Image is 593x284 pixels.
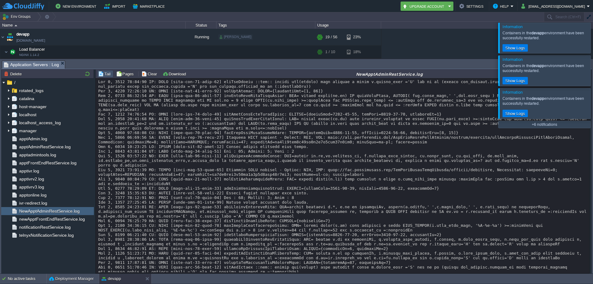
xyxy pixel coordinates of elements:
button: Show Logs [503,45,527,51]
button: Help [493,2,511,10]
a: Load BalancerNGINX 1.14.2 [19,47,46,52]
button: Clear [141,71,159,77]
button: Deployment Manager [49,276,94,282]
button: Marketplace [133,2,166,10]
a: apptonline.log [18,192,48,198]
a: ivr-redirect.log [18,200,48,206]
button: Show Logs [503,78,527,83]
button: Tail [98,71,112,77]
button: New Environment [56,2,98,10]
a: NewApptAdminRestService.log [18,208,81,214]
span: Information [503,90,523,95]
div: 19 / 56 [325,29,337,45]
div: Containers in the environment have been successfully restarted. [503,31,589,40]
img: CloudJiffy [2,2,44,10]
div: Status [186,22,216,29]
div: [PERSON_NAME] [218,34,253,40]
button: Download [162,71,188,77]
a: catalina [18,96,35,101]
div: 18% [347,46,367,58]
span: Load Balancer [19,47,46,52]
span: Information [503,24,523,29]
div: Tags [217,22,315,29]
b: devapp [532,64,544,68]
button: [EMAIL_ADDRESS][DOMAIN_NAME] [521,2,587,10]
button: Show Logs [503,111,527,116]
a: apptAdminRestService.log [18,144,72,150]
a: manager [18,128,38,134]
img: AMDAwAAAACH5BAEAAAAALAAAAAABAAEAAAICRAEAOw== [4,46,8,58]
a: notificationRestService.log [18,224,72,230]
div: 1 / 10 [325,46,335,58]
button: devapp [102,276,121,282]
b: devapp [532,96,544,101]
div: Containers in the environment have been successfully restarted. [503,63,589,73]
button: Upgrade Account [402,2,446,10]
a: / [13,80,16,85]
div: No active tasks [8,274,46,284]
div: NewApptAdminRestService.log [190,71,589,77]
a: rotated_logs [18,88,44,93]
img: AMDAwAAAACH5BAEAAAAALAAAAAABAAEAAAICRAEAOw== [15,25,17,26]
a: [DOMAIN_NAME] [16,37,45,44]
a: apptFrontEndRestService.log [18,160,78,166]
button: Import [104,2,127,10]
a: localhost [18,112,37,117]
button: Pages [116,71,136,77]
img: AMDAwAAAACH5BAEAAAAALAAAAAABAAEAAAICRAEAOw== [8,46,17,58]
span: NGINX 1.14.2 [19,53,39,57]
div: 23% [347,29,367,45]
img: AMDAwAAAACH5BAEAAAAALAAAAAABAAEAAAICRAEAOw== [0,29,5,45]
a: apptivrv2.log [18,176,45,182]
a: apptAdmin.log [18,136,48,142]
b: devapp [532,31,544,35]
a: newApptFrontEndRestService.log [18,216,86,222]
span: Information [503,57,523,62]
button: Settings [459,2,485,10]
div: Name [1,22,185,29]
button: +6 notifications [530,122,559,127]
a: telnyxNotificationService.log [18,232,75,238]
a: apptivr.log [18,168,40,174]
iframe: chat widget [567,259,587,278]
div: Running [186,29,217,45]
div: Containers in the environment have been successfully restarted. [503,96,589,106]
a: devapp [16,31,29,37]
button: Delete [4,71,23,77]
div: Usage [316,22,381,29]
a: apptadmintools.log [18,152,57,158]
a: host-manager [18,104,48,109]
img: AMDAwAAAACH5BAEAAAAALAAAAAABAAEAAAICRAEAOw== [6,29,14,45]
a: apptivrv3.log [18,184,45,190]
span: Application Servers : Log [4,61,59,69]
a: localhost_access_log [18,120,62,125]
button: Env Groups [2,12,33,21]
